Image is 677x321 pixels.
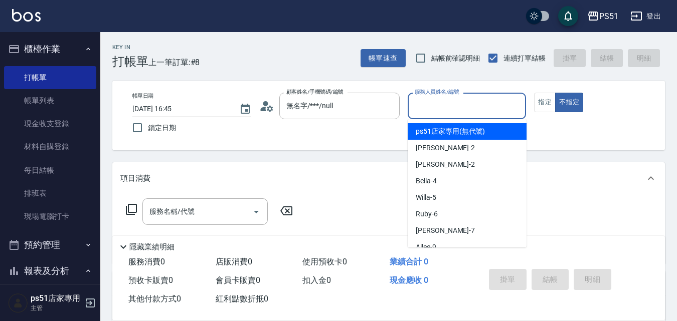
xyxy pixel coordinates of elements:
span: Ruby -6 [416,209,438,219]
button: 登出 [626,7,665,26]
label: 帳單日期 [132,92,153,100]
span: 扣入金 0 [302,275,331,285]
span: [PERSON_NAME] -2 [416,143,475,153]
button: 不指定 [555,93,583,112]
p: 項目消費 [120,173,150,184]
img: Person [8,293,28,313]
span: 店販消費 0 [216,257,252,266]
a: 材料自購登錄 [4,135,96,158]
span: 現金應收 0 [390,275,428,285]
span: 預收卡販賣 0 [128,275,173,285]
span: [PERSON_NAME] -2 [416,159,475,170]
span: 連續打單結帳 [503,53,546,64]
span: Ailee -9 [416,242,436,252]
button: 帳單速查 [361,49,406,68]
span: 鎖定日期 [148,123,176,133]
span: 紅利點數折抵 0 [216,294,268,303]
h5: ps51店家專用 [31,293,82,303]
a: 帳單列表 [4,89,96,112]
input: YYYY/MM/DD hh:mm [132,101,229,117]
button: Open [248,204,264,220]
button: PS51 [583,6,622,27]
span: 會員卡販賣 0 [216,275,260,285]
p: 主管 [31,303,82,312]
span: 使用預收卡 0 [302,257,347,266]
button: 櫃檯作業 [4,36,96,62]
span: 結帳前確認明細 [431,53,480,64]
label: 顧客姓名/手機號碼/編號 [286,88,344,96]
div: 項目消費 [112,162,665,194]
label: 服務人員姓名/編號 [415,88,459,96]
span: 業績合計 0 [390,257,428,266]
div: PS51 [599,10,618,23]
button: Choose date, selected date is 2025-09-15 [233,97,257,121]
h3: 打帳單 [112,55,148,69]
span: Bella -4 [416,176,437,186]
a: 現金收支登錄 [4,112,96,135]
span: 其他付款方式 0 [128,294,181,303]
button: 指定 [534,93,556,112]
span: Willa -5 [416,192,436,203]
span: 服務消費 0 [128,257,165,266]
span: [PERSON_NAME] -7 [416,225,475,236]
button: save [558,6,578,26]
a: 打帳單 [4,66,96,89]
span: ps51店家專用 (無代號) [416,126,485,137]
button: 報表及分析 [4,258,96,284]
a: 每日結帳 [4,159,96,182]
button: 預約管理 [4,232,96,258]
a: 現場電腦打卡 [4,205,96,228]
h2: Key In [112,44,148,51]
span: 上一筆訂單:#8 [148,56,200,69]
img: Logo [12,9,41,22]
a: 排班表 [4,182,96,205]
p: 隱藏業績明細 [129,242,175,252]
